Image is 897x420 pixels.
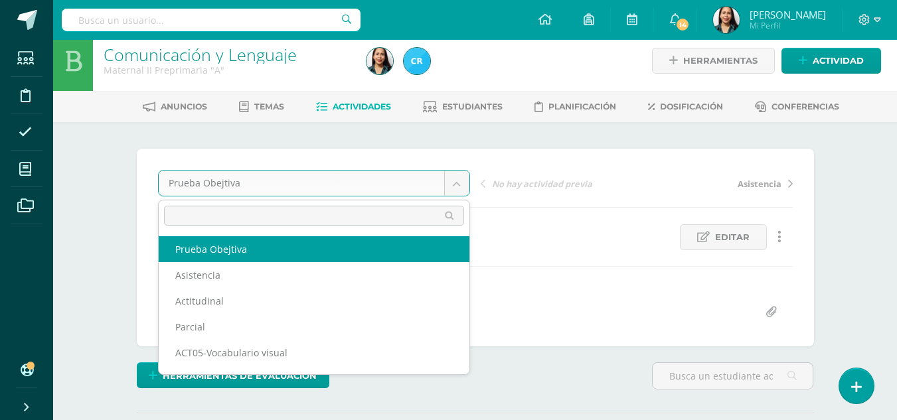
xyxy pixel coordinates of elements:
div: ACT04-Rally de Motricida fina [159,366,469,391]
div: Prueba Obejtiva [159,236,469,262]
div: Asistencia [159,262,469,288]
div: Actitudinal [159,288,469,314]
div: Parcial [159,314,469,340]
div: ACT05-Vocabulario visual [159,340,469,366]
